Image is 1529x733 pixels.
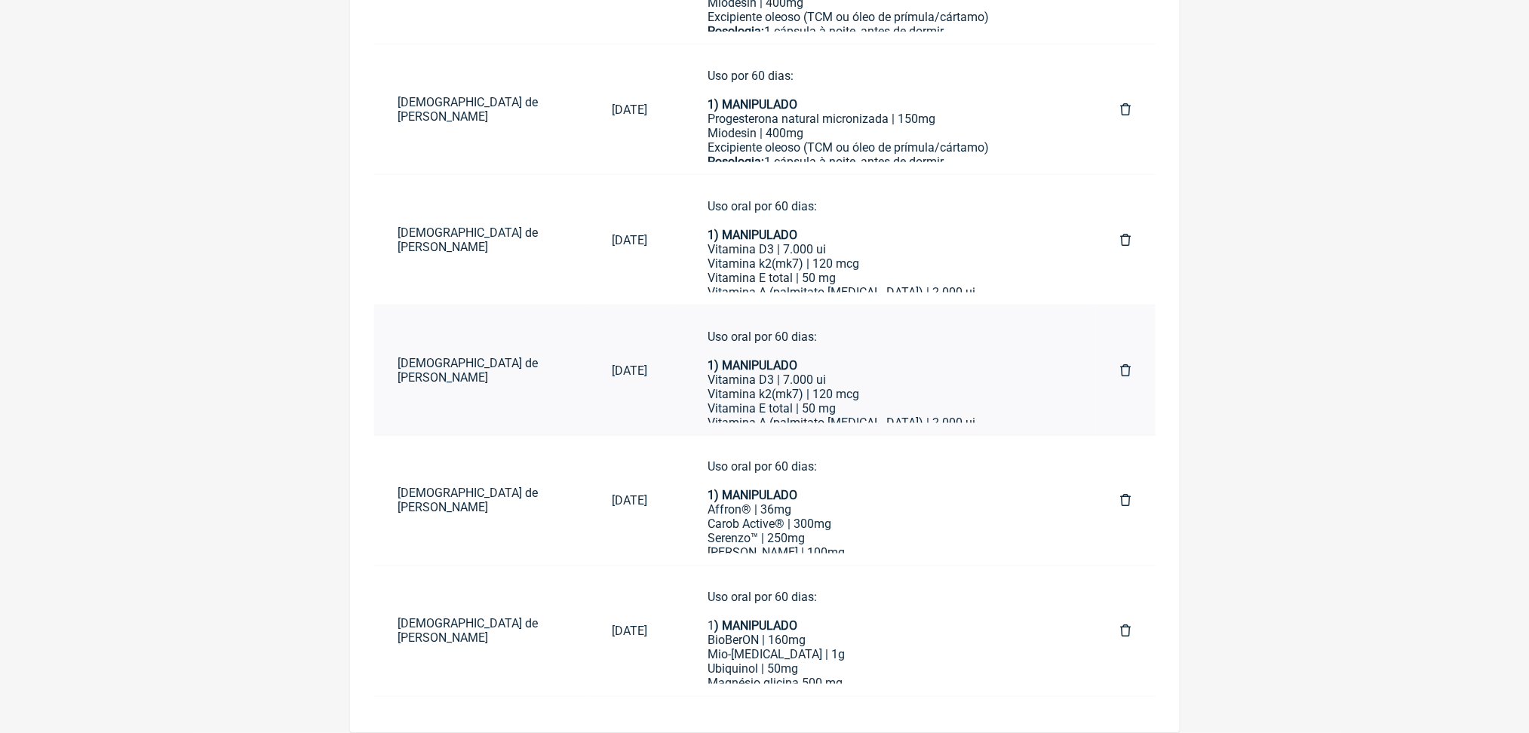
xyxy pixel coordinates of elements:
div: Carob Active® | 300mg [708,517,1060,532]
div: Vitamina E total | 50 mg [708,271,1060,285]
div: Serenzo™ | 250mg [708,532,1060,546]
div: Vitamina D3 | 7.000 ui [708,373,1060,387]
div: 1 [708,619,1060,633]
a: [DEMOGRAPHIC_DATA] de [PERSON_NAME] [374,474,588,527]
strong: 1) MANIPULADO [708,358,797,373]
a: [DEMOGRAPHIC_DATA] de [PERSON_NAME] [374,213,588,266]
div: Vitamina k2(mk7) | 120 mcg [708,256,1060,271]
div: Vitamina A (palmitato [MEDICAL_DATA]) | 2.000 ui Excipiente | cápsula oleosa TCM ou óleo de abacate [708,285,1060,314]
strong: 1) MANIPULADO [708,97,797,112]
a: [DATE] [588,90,671,129]
strong: Posologia: [708,155,764,169]
a: Uso por 60 dias:1) MANIPULADOProgesterona natural micronizada | 150mgMiodesin | 400mgExcipiente o... [683,57,1084,162]
a: Uso oral por 60 dias: 1) MANIPULADOVitamina D3 | 7.000 uiVitamina k2(mk7) | 120 mcgVitamina E tot... [683,317,1084,423]
div: Uso oral por 60 dias: [708,199,1060,228]
div: Vitamina E total | 50 mg [708,401,1060,416]
div: Uso oral por 60 dias: [708,590,1060,619]
div: Uso oral por 60 dias: [708,330,1060,358]
div: Uso oral por 60 dias: [708,460,1060,503]
div: Vitamina D3 | 7.000 ui [708,242,1060,256]
div: Affron® | 36mg [708,503,1060,517]
a: Uso oral por 60 dias: 1) MANIPULADOVitamina D3 | 7.000 uiVitamina k2(mk7) | 120 mcgVitamina E tot... [683,187,1084,293]
a: [DATE] [588,351,671,390]
strong: 1) MANIPULADO [708,489,797,503]
div: BioBerON | 160mg [708,633,1060,648]
strong: Posologia: [708,24,764,38]
div: [PERSON_NAME] | 100mg [708,546,1060,560]
div: Uso por 60 dias: Progesterona natural micronizada | 150mg Miodesin | 400mg Excipiente oleoso (TCM... [708,69,1060,198]
strong: 1) MANIPULADO [708,228,797,242]
a: [DATE] [588,612,671,651]
div: Mio-[MEDICAL_DATA] | 1g [708,648,1060,662]
a: Uso oral por 60 dias:1) MANIPULADOBioBerON | 160mgMio-[MEDICAL_DATA] | 1gUbiquinol | 50mgMagnésio... [683,578,1084,684]
a: [DEMOGRAPHIC_DATA] de [PERSON_NAME] [374,605,588,658]
a: [DEMOGRAPHIC_DATA] de [PERSON_NAME] [374,344,588,397]
a: Uso oral por 60 dias:1) MANIPULADOAffron® | 36mgCarob Active® | 300mgSerenzo™ | 250mg[PERSON_NAME... [683,448,1084,554]
a: [DEMOGRAPHIC_DATA] de [PERSON_NAME] [374,83,588,136]
a: [DATE] [588,221,671,259]
strong: ) MANIPULADO [714,619,797,633]
div: Vitamina k2(mk7) | 120 mcg [708,387,1060,401]
div: Vitamina A (palmitato [MEDICAL_DATA]) | 2.000 ui Excipiente | cápsula oleosa TCM ou óleo de abacate [708,416,1060,444]
a: [DATE] [588,482,671,520]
